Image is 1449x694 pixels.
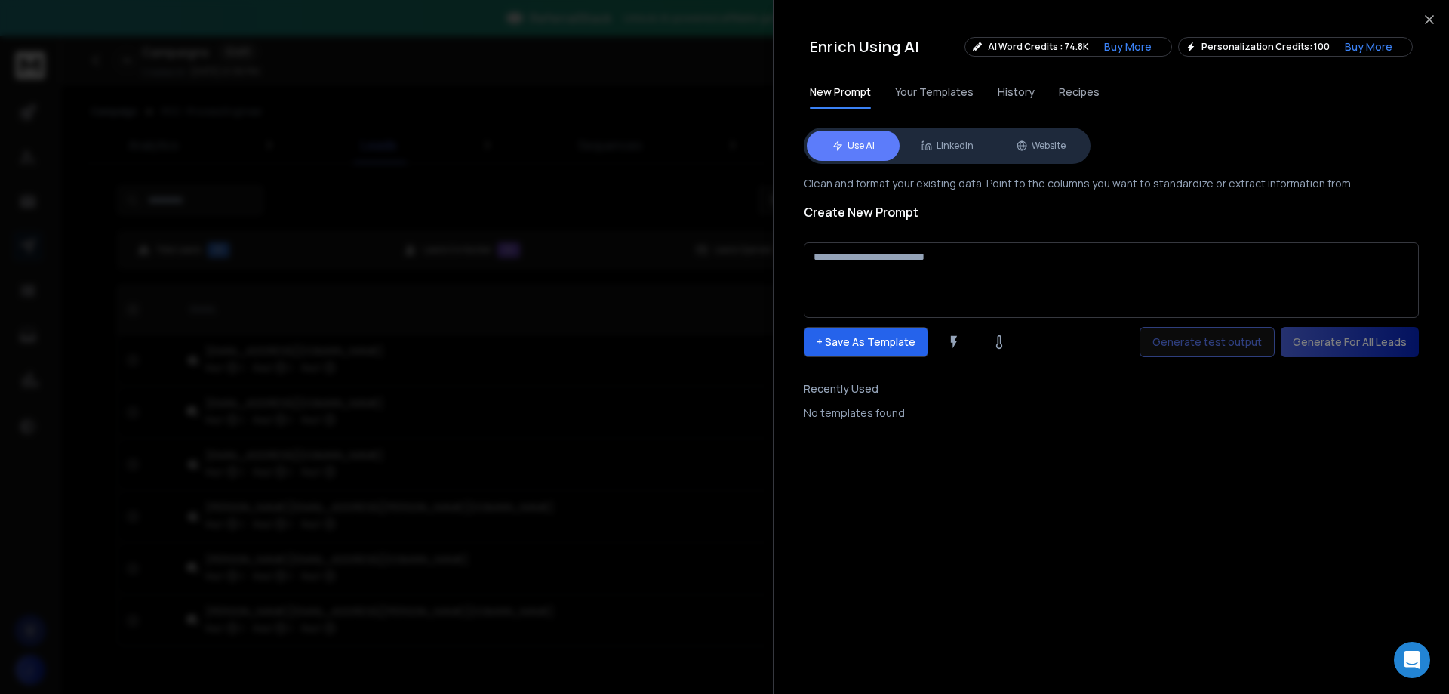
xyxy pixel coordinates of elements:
div: AI Word Credits : 74.8K [964,37,1172,57]
button: LinkedIn [900,131,994,161]
button: New Prompt [810,76,871,109]
h2: Enrich Using AI [810,36,919,57]
button: Buy More [1092,39,1164,54]
button: Your Templates [895,76,974,109]
button: History [998,76,1035,109]
p: Clean and format your existing data. Point to the columns you want to standardize or extract info... [804,176,1419,191]
button: Use AI [807,131,900,161]
div: No templates found [804,406,1419,421]
h1: Create New Prompt [804,203,918,221]
button: Website [994,131,1088,161]
div: Personalization Credits: 100 [1178,37,1413,57]
h3: Recently Used [804,381,1419,396]
span: Recipes [1059,85,1100,100]
p: + Save As Template [804,327,928,357]
button: Buy More [1333,39,1404,54]
div: Open Intercom Messenger [1394,642,1430,678]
